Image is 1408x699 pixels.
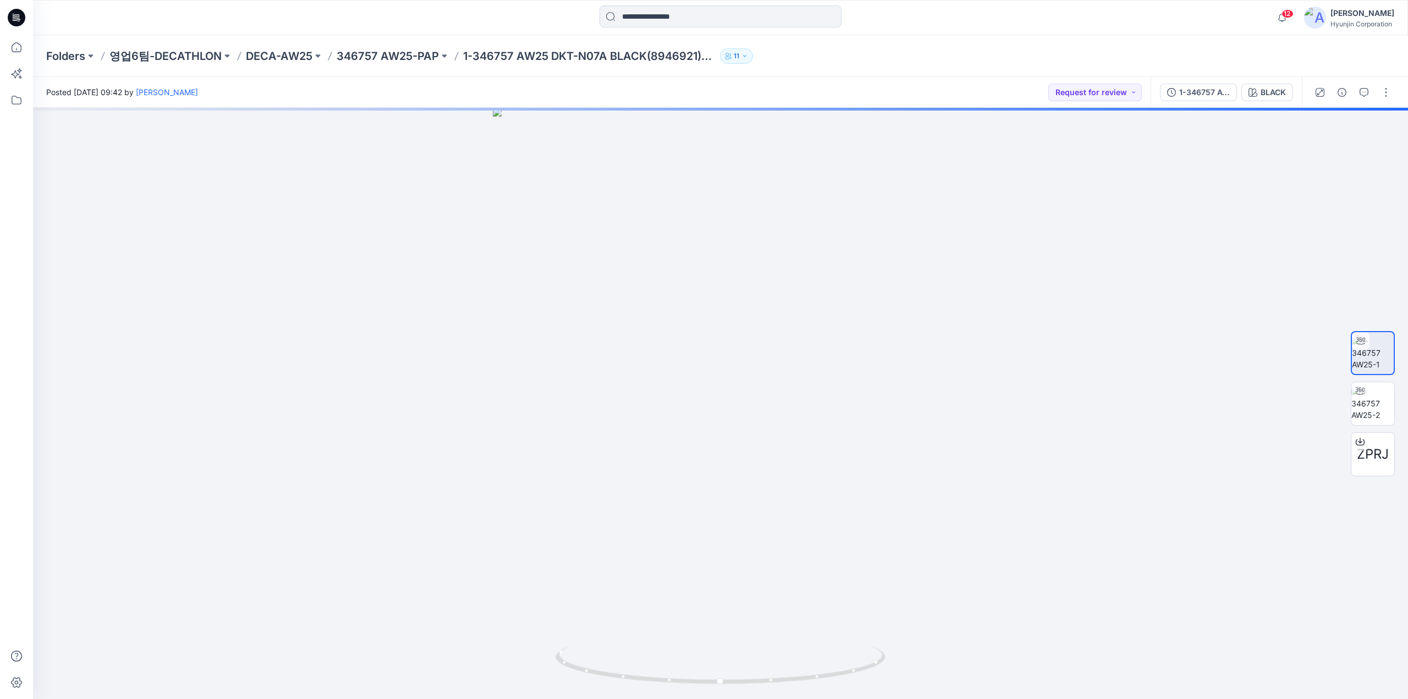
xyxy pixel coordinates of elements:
[337,48,439,64] a: 346757 AW25-PAP
[1261,86,1286,98] div: BLACK
[1241,84,1293,101] button: BLACK
[1351,386,1394,421] img: 1-346757 AW25-2
[734,50,739,62] p: 11
[1330,20,1394,28] div: Hyunjin Corporation
[46,48,85,64] a: Folders
[1281,9,1294,18] span: 12
[1179,86,1230,98] div: 1-346757 AW25
[136,87,198,97] a: [PERSON_NAME]
[1333,84,1351,101] button: Details
[1160,84,1237,101] button: 1-346757 AW25
[463,48,716,64] p: 1-346757 AW25 DKT-N07A BLACK(8946921)-PAP
[1352,335,1394,370] img: 1-346757 AW25-1
[1330,7,1394,20] div: [PERSON_NAME]
[46,86,198,98] span: Posted [DATE] 09:42 by
[1357,444,1389,464] span: ZPRJ
[1304,7,1326,29] img: avatar
[246,48,312,64] a: DECA-AW25
[109,48,222,64] a: 영업6팀-DECATHLON
[720,48,753,64] button: 11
